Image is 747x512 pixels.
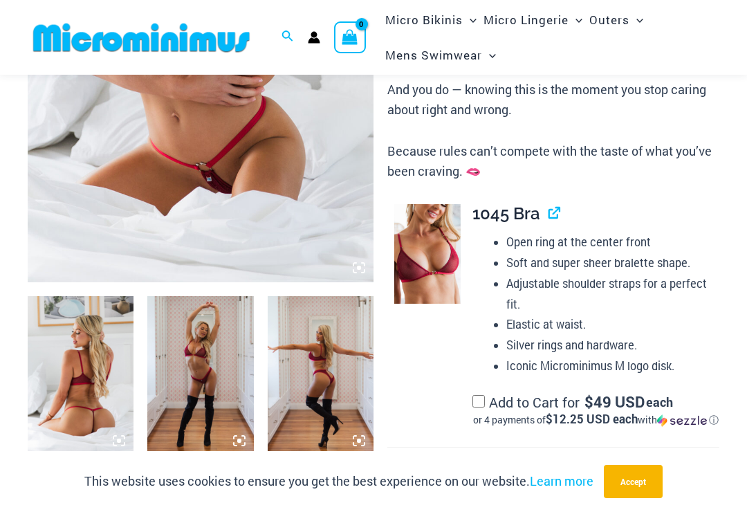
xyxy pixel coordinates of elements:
[546,411,638,427] span: $12.25 USD each
[147,296,253,455] img: Guilty Pleasures Red 1045 Bra 6045 Thong
[480,2,586,37] a: Micro LingerieMenu ToggleMenu Toggle
[268,296,373,455] img: Guilty Pleasures Red 1045 Bra 6045 Thong
[394,204,461,304] img: Guilty Pleasures Red 1045 Bra
[463,2,477,37] span: Menu Toggle
[385,2,463,37] span: Micro Bikinis
[530,473,593,489] a: Learn more
[382,37,499,73] a: Mens SwimwearMenu ToggleMenu Toggle
[472,395,485,408] input: Add to Cart for$49 USD eachor 4 payments of$12.25 USD eachwithSezzle Click to learn more about Se...
[506,253,719,273] li: Soft and super sheer bralette shape.
[28,296,133,455] img: Guilty Pleasures Red 1045 Bra 689 Micro
[472,393,719,428] label: Add to Cart for
[482,37,496,73] span: Menu Toggle
[506,232,719,253] li: Open ring at the center front
[629,2,643,37] span: Menu Toggle
[506,273,719,314] li: Adjustable shoulder straps for a perfect fit.
[506,356,719,376] li: Iconic Microminimus M logo disk.
[483,2,569,37] span: Micro Lingerie
[657,414,707,427] img: Sezzle
[584,392,593,412] span: $
[84,471,593,492] p: This website uses cookies to ensure you get the best experience on our website.
[28,22,255,53] img: MM SHOP LOGO FLAT
[382,2,480,37] a: Micro BikinisMenu ToggleMenu Toggle
[569,2,582,37] span: Menu Toggle
[334,21,366,53] a: View Shopping Cart, empty
[646,395,673,409] span: each
[506,314,719,335] li: Elastic at waist.
[586,2,647,37] a: OutersMenu ToggleMenu Toggle
[308,31,320,44] a: Account icon link
[472,413,719,427] div: or 4 payments of$12.25 USD eachwithSezzle Click to learn more about Sezzle
[604,465,663,498] button: Accept
[506,335,719,356] li: Silver rings and hardware.
[472,203,540,223] span: 1045 Bra
[282,28,294,46] a: Search icon link
[589,2,629,37] span: Outers
[385,37,482,73] span: Mens Swimwear
[584,395,645,409] span: 49 USD
[472,413,719,427] div: or 4 payments of with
